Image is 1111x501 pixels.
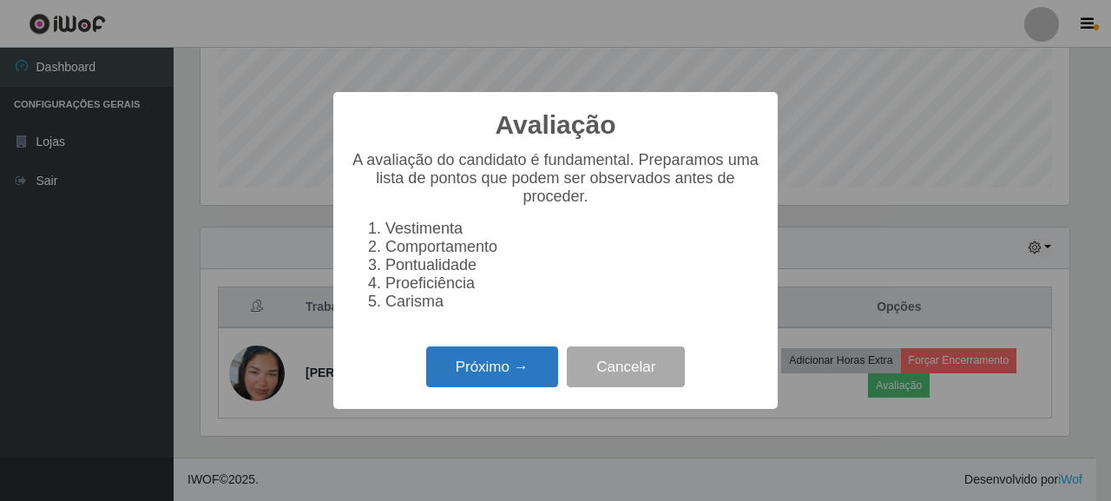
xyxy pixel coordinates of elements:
[385,293,760,311] li: Carisma
[385,220,760,238] li: Vestimenta
[496,109,616,141] h2: Avaliação
[385,256,760,274] li: Pontualidade
[426,346,558,387] button: Próximo →
[351,151,760,206] p: A avaliação do candidato é fundamental. Preparamos uma lista de pontos que podem ser observados a...
[385,238,760,256] li: Comportamento
[567,346,685,387] button: Cancelar
[385,274,760,293] li: Proeficiência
